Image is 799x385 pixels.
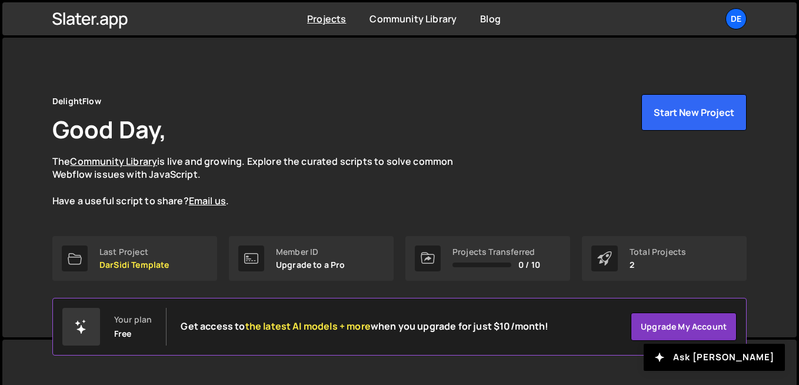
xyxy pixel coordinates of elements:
[245,320,371,333] span: the latest AI models + more
[52,155,476,208] p: The is live and growing. Explore the curated scripts to solve common Webflow issues with JavaScri...
[641,94,747,131] button: Start New Project
[725,8,747,29] a: De
[369,12,457,25] a: Community Library
[276,247,345,257] div: Member ID
[452,247,540,257] div: Projects Transferred
[181,321,548,332] h2: Get access to when you upgrade for just $10/month!
[631,313,737,341] a: Upgrade my account
[52,236,217,281] a: Last Project DarSidi Template
[518,260,540,270] span: 0 / 10
[276,260,345,270] p: Upgrade to a Pro
[630,247,686,257] div: Total Projects
[644,344,785,371] button: Ask [PERSON_NAME]
[630,260,686,270] p: 2
[189,194,226,207] a: Email us
[114,329,132,338] div: Free
[52,113,167,145] h1: Good Day,
[99,260,169,270] p: DarSidi Template
[99,247,169,257] div: Last Project
[52,94,101,108] div: DelightFlow
[307,12,346,25] a: Projects
[70,155,157,168] a: Community Library
[480,12,501,25] a: Blog
[114,315,152,324] div: Your plan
